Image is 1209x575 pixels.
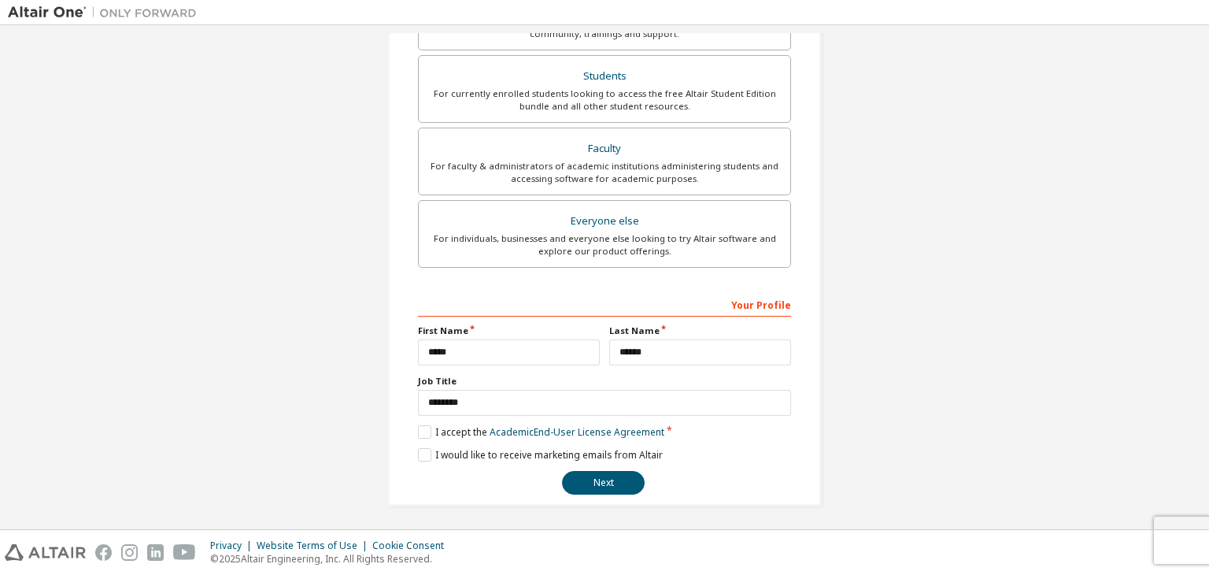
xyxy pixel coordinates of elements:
[173,544,196,561] img: youtube.svg
[95,544,112,561] img: facebook.svg
[257,540,372,552] div: Website Terms of Use
[147,544,164,561] img: linkedin.svg
[418,375,791,388] label: Job Title
[428,65,781,87] div: Students
[428,210,781,232] div: Everyone else
[121,544,138,561] img: instagram.svg
[418,325,600,337] label: First Name
[562,471,645,495] button: Next
[210,540,257,552] div: Privacy
[8,5,205,20] img: Altair One
[418,425,664,439] label: I accept the
[418,448,663,462] label: I would like to receive marketing emails from Altair
[372,540,453,552] div: Cookie Consent
[210,552,453,566] p: © 2025 Altair Engineering, Inc. All Rights Reserved.
[418,291,791,317] div: Your Profile
[428,138,781,160] div: Faculty
[609,325,791,337] label: Last Name
[490,425,664,439] a: Academic End-User License Agreement
[5,544,86,561] img: altair_logo.svg
[428,160,781,185] div: For faculty & administrators of academic institutions administering students and accessing softwa...
[428,87,781,113] div: For currently enrolled students looking to access the free Altair Student Edition bundle and all ...
[428,232,781,258] div: For individuals, businesses and everyone else looking to try Altair software and explore our prod...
